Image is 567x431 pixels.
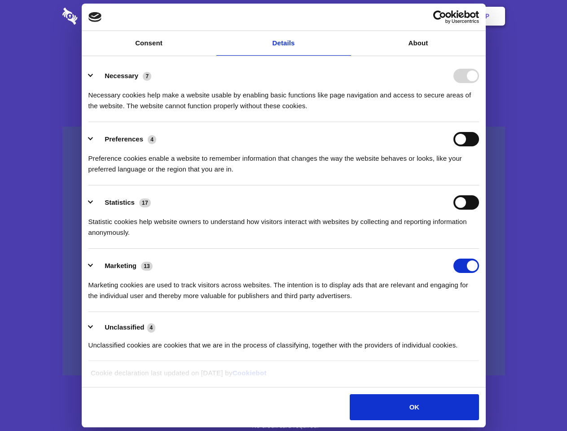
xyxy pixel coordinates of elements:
h4: Auto-redaction of sensitive data, encrypted data sharing and self-destructing private chats. Shar... [62,82,505,111]
button: Statistics (17) [88,195,157,210]
img: logo [88,12,102,22]
label: Marketing [105,262,136,269]
span: 4 [147,323,156,332]
span: 7 [143,72,151,81]
a: Login [407,2,446,30]
iframe: Drift Widget Chat Controller [522,386,556,420]
h1: Eliminate Slack Data Loss. [62,40,505,73]
span: 4 [148,135,156,144]
div: Statistic cookies help website owners to understand how visitors interact with websites by collec... [88,210,479,238]
a: Contact [364,2,405,30]
a: Wistia video thumbnail [62,127,505,376]
button: Unclassified (4) [88,322,161,333]
label: Necessary [105,72,138,79]
label: Preferences [105,135,143,143]
button: OK [350,394,479,420]
a: Cookiebot [233,369,267,377]
div: Unclassified cookies are cookies that we are in the process of classifying, together with the pro... [88,333,479,351]
div: Marketing cookies are used to track visitors across websites. The intention is to display ads tha... [88,273,479,301]
a: Details [216,31,351,56]
div: Cookie declaration last updated on [DATE] by [84,368,483,385]
a: Pricing [264,2,303,30]
span: 13 [141,262,153,271]
img: logo-wordmark-white-trans-d4663122ce5f474addd5e946df7df03e33cb6a1c49d2221995e7729f52c070b2.svg [62,8,139,25]
label: Statistics [105,198,135,206]
a: About [351,31,486,56]
button: Marketing (13) [88,259,158,273]
button: Preferences (4) [88,132,162,146]
div: Preference cookies enable a website to remember information that changes the way the website beha... [88,146,479,175]
a: Consent [82,31,216,56]
a: Usercentrics Cookiebot - opens in a new window [400,10,479,24]
button: Necessary (7) [88,69,157,83]
div: Necessary cookies help make a website usable by enabling basic functions like page navigation and... [88,83,479,111]
span: 17 [139,198,151,207]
